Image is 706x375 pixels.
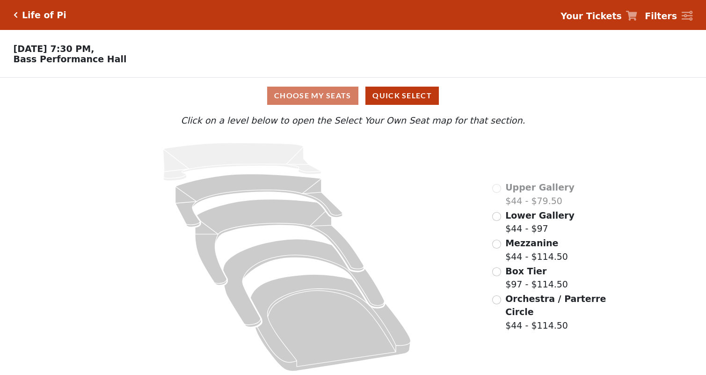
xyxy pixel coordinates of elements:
p: Click on a level below to open the Select Your Own Seat map for that section. [95,114,611,127]
a: Your Tickets [560,9,637,23]
path: Orchestra / Parterre Circle - Seats Available: 7 [250,274,411,371]
strong: Filters [645,11,677,21]
path: Upper Gallery - Seats Available: 0 [163,143,321,181]
label: $44 - $79.50 [505,181,575,207]
span: Box Tier [505,266,546,276]
label: $44 - $97 [505,209,575,235]
h5: Life of Pi [22,10,66,21]
span: Upper Gallery [505,182,575,192]
a: Filters [645,9,692,23]
button: Quick Select [365,87,439,105]
span: Orchestra / Parterre Circle [505,294,606,317]
label: $97 - $114.50 [505,265,568,291]
strong: Your Tickets [560,11,622,21]
span: Lower Gallery [505,210,575,221]
label: $44 - $114.50 [505,292,607,332]
label: $44 - $114.50 [505,236,568,263]
span: Mezzanine [505,238,558,248]
a: Click here to go back to filters [14,12,18,18]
